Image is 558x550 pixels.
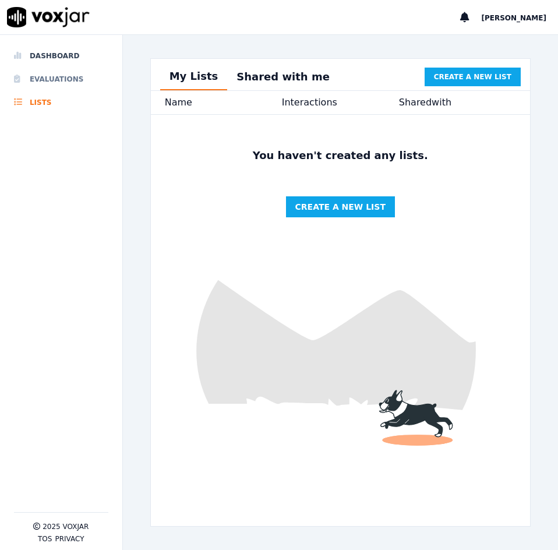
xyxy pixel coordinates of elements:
div: Interactions [282,96,399,110]
button: Shared with me [227,64,339,90]
button: TOS [38,534,52,544]
button: [PERSON_NAME] [481,10,558,24]
a: Dashboard [14,44,108,68]
img: fun dog [151,115,530,526]
span: Create a new list [295,201,386,213]
div: Shared with [399,96,516,110]
button: Privacy [55,534,84,544]
img: voxjar logo [7,7,90,27]
a: Evaluations [14,68,108,91]
button: Create a new list [425,68,521,86]
p: You haven't created any lists. [248,147,433,164]
span: Create a new list [434,72,511,82]
div: Name [165,96,282,110]
p: 2025 Voxjar [43,522,89,531]
button: My Lists [160,64,228,90]
a: Lists [14,91,108,114]
span: [PERSON_NAME] [481,14,546,22]
button: Create a new list [286,196,395,217]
